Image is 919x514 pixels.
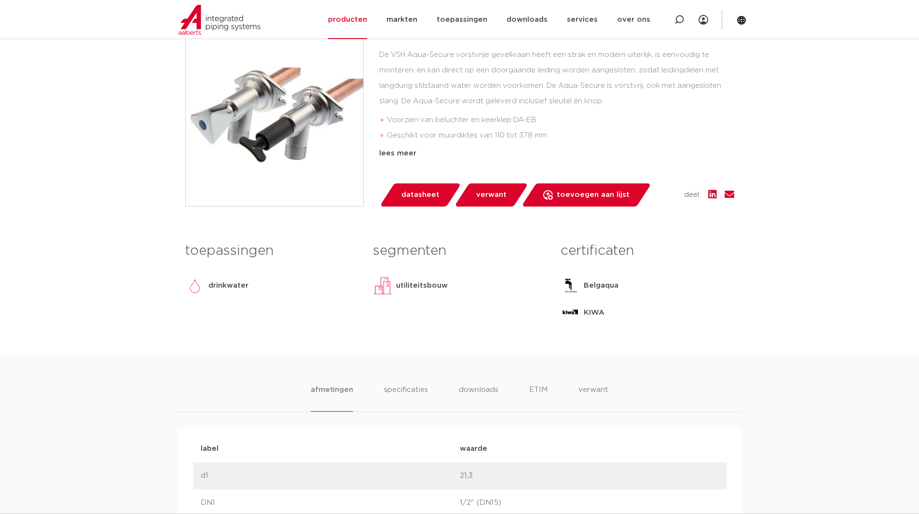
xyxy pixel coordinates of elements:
p: d1 [201,470,460,482]
h3: toepassingen [185,241,358,261]
li: Geschikt voor muurdiktes van 110 tot 378 mm [387,128,734,143]
h3: segmenten [373,241,546,261]
h3: certificaten [561,241,734,261]
span: verwant [476,187,507,203]
p: DN1 [201,497,460,509]
span: datasheet [401,187,439,203]
li: ETIM [529,384,548,412]
p: utiliteitsbouw [396,280,448,292]
li: Voorzien van beluchter en keerklep DA-EB [387,112,734,128]
p: drinkwater [208,280,248,292]
li: afmetingen [311,384,353,412]
li: specificaties [384,384,428,412]
p: 1/2" (DN15) [460,497,719,509]
li: downloads [459,384,498,412]
p: label [201,443,460,455]
p: waarde [460,443,719,455]
img: KIWA [561,303,580,322]
div: lees meer [379,148,734,159]
li: verwant [578,384,608,412]
img: drinkwater [185,276,205,295]
img: Belgaqua [561,276,580,295]
a: datasheet [379,183,461,207]
div: De VSH Aqua-Secure vorstvrije gevelkraan heeft een strak en modern uiterlijk, is eenvoudig te mon... [379,47,734,144]
img: Product Image for VSH Aqua-Secure vorstvrije gevelkraan MM R1/2"xG3/4" (DN15) Cr [186,28,363,206]
span: deel: [684,189,700,201]
p: Belgaqua [584,280,618,292]
a: verwant [454,183,528,207]
p: 21,3 [460,470,719,482]
span: toevoegen aan lijst [557,187,630,203]
img: utiliteitsbouw [373,276,392,295]
p: KIWA [584,307,604,319]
